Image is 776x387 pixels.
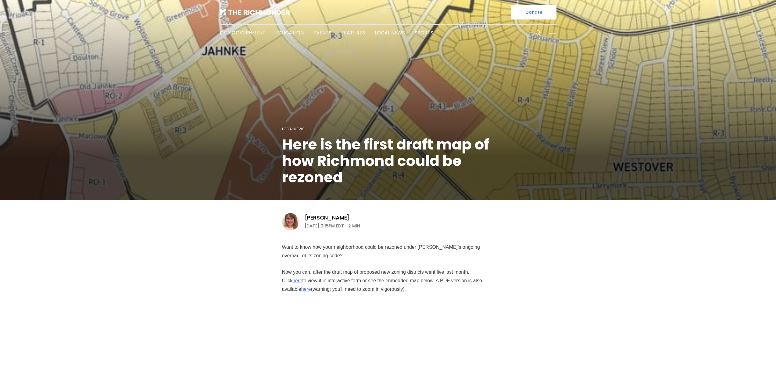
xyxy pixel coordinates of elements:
[305,222,344,230] time: [DATE] 2:15PM EDT
[341,29,365,36] a: Features
[313,29,331,36] a: Events
[534,28,543,37] button: Search this site
[305,214,350,221] a: [PERSON_NAME]
[282,213,299,230] img: Sarah Vogelsong
[220,29,266,36] a: City Government
[724,357,776,387] iframe: portal-trigger
[302,286,312,292] a: here
[511,5,556,19] a: Donate
[375,29,405,36] a: Local News
[282,243,494,260] p: Want to know how your neighborhood could be rezoned under [PERSON_NAME]’s ongoing overhaul of its...
[282,268,494,294] p: Now you can, after the draft map of proposed new zoning districts went live last month. Click to ...
[282,126,305,132] a: Local News
[348,222,360,230] span: 2 min
[282,136,494,186] h1: Here is the first draft map of how Richmond could be rezoned
[275,29,304,36] a: Education
[415,29,433,36] a: Sports
[220,9,290,15] img: The Richmonder
[293,278,303,284] a: here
